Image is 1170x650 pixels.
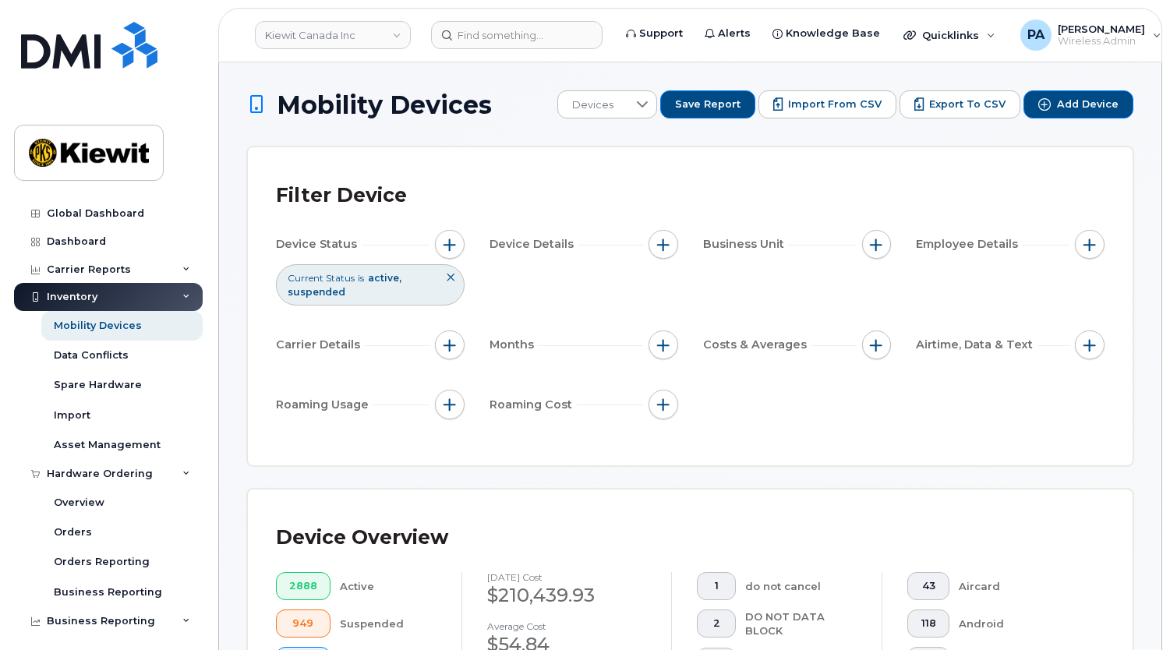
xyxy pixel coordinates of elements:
span: Import from CSV [788,97,882,111]
span: 118 [921,617,937,630]
button: 43 [907,572,950,600]
div: Device Overview [276,518,448,558]
button: 949 [276,609,330,638]
span: Save Report [675,97,741,111]
span: Months [490,337,539,353]
div: do not cancel [745,572,857,600]
span: 949 [289,617,317,630]
h4: [DATE] cost [487,572,647,582]
button: 118 [907,609,950,638]
span: Export to CSV [929,97,1006,111]
button: Add Device [1023,90,1133,118]
iframe: Messenger Launcher [1102,582,1158,638]
span: active [368,272,401,284]
button: Export to CSV [900,90,1020,118]
span: Roaming Usage [276,397,373,413]
div: $210,439.93 [487,582,647,609]
button: Import from CSV [758,90,896,118]
span: Current Status [288,271,355,284]
span: Mobility Devices [277,91,492,118]
span: Carrier Details [276,337,365,353]
span: 2888 [289,580,317,592]
span: Device Details [490,236,578,253]
span: Device Status [276,236,362,253]
h4: Average cost [487,621,647,631]
span: 43 [921,580,937,592]
div: Filter Device [276,175,407,216]
button: 1 [697,572,736,600]
span: Business Unit [703,236,789,253]
span: Add Device [1057,97,1119,111]
div: DO NOT DATA BLOCK [745,609,857,638]
span: Employee Details [916,236,1023,253]
span: Roaming Cost [490,397,577,413]
button: 2 [697,609,736,638]
button: 2888 [276,572,330,600]
span: 1 [710,580,723,592]
div: Active [340,572,437,600]
div: Suspended [340,609,437,638]
div: Aircard [959,572,1080,600]
span: Costs & Averages [703,337,811,353]
button: Save Report [660,90,755,118]
span: 2 [710,617,723,630]
span: is [358,271,364,284]
span: Devices [558,91,627,119]
div: Android [959,609,1080,638]
span: suspended [288,286,345,298]
span: Airtime, Data & Text [916,337,1037,353]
